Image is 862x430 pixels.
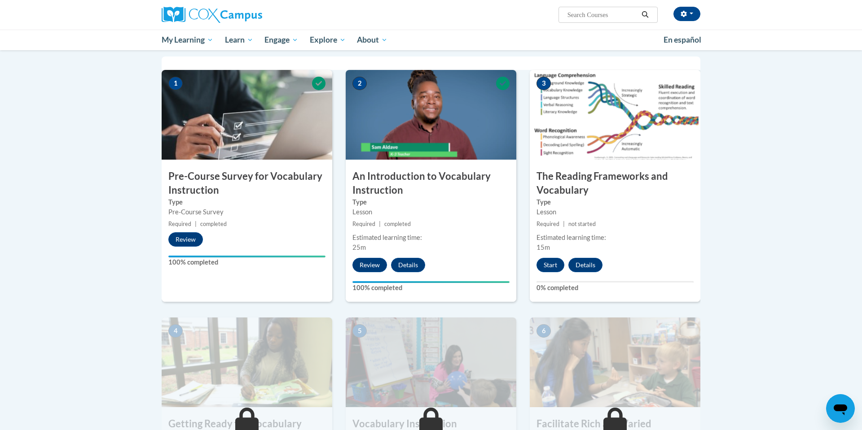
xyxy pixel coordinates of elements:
[352,30,394,50] a: About
[352,243,366,251] span: 25m
[537,207,694,217] div: Lesson
[391,258,425,272] button: Details
[259,30,304,50] a: Engage
[352,233,510,243] div: Estimated learning time:
[162,317,332,407] img: Course Image
[352,258,387,272] button: Review
[168,324,183,338] span: 4
[162,7,332,23] a: Cox Campus
[673,7,700,21] button: Account Settings
[168,232,203,247] button: Review
[156,30,219,50] a: My Learning
[162,169,332,197] h3: Pre-Course Survey for Vocabulary Instruction
[530,169,700,197] h3: The Reading Frameworks and Vocabulary
[200,221,227,227] span: completed
[352,197,510,207] label: Type
[352,281,510,283] div: Your progress
[168,257,325,267] label: 100% completed
[357,35,387,45] span: About
[537,283,694,293] label: 0% completed
[537,324,551,338] span: 6
[352,324,367,338] span: 5
[148,30,714,50] div: Main menu
[567,9,638,20] input: Search Courses
[826,394,855,423] iframe: Button to launch messaging window
[537,221,559,227] span: Required
[352,207,510,217] div: Lesson
[537,243,550,251] span: 15m
[563,221,565,227] span: |
[162,7,262,23] img: Cox Campus
[225,35,253,45] span: Learn
[310,35,346,45] span: Explore
[530,317,700,407] img: Course Image
[530,70,700,160] img: Course Image
[352,77,367,90] span: 2
[168,221,191,227] span: Required
[346,169,516,197] h3: An Introduction to Vocabulary Instruction
[168,197,325,207] label: Type
[537,233,694,243] div: Estimated learning time:
[638,9,652,20] button: Search
[537,197,694,207] label: Type
[195,221,197,227] span: |
[384,221,411,227] span: completed
[162,35,213,45] span: My Learning
[352,221,375,227] span: Required
[658,30,707,49] a: En español
[537,258,564,272] button: Start
[346,317,516,407] img: Course Image
[304,30,352,50] a: Explore
[346,70,516,160] img: Course Image
[379,221,381,227] span: |
[168,256,325,257] div: Your progress
[568,258,603,272] button: Details
[219,30,259,50] a: Learn
[168,207,325,217] div: Pre-Course Survey
[352,283,510,293] label: 100% completed
[664,35,701,44] span: En español
[162,70,332,160] img: Course Image
[568,221,596,227] span: not started
[537,77,551,90] span: 3
[264,35,298,45] span: Engage
[168,77,183,90] span: 1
